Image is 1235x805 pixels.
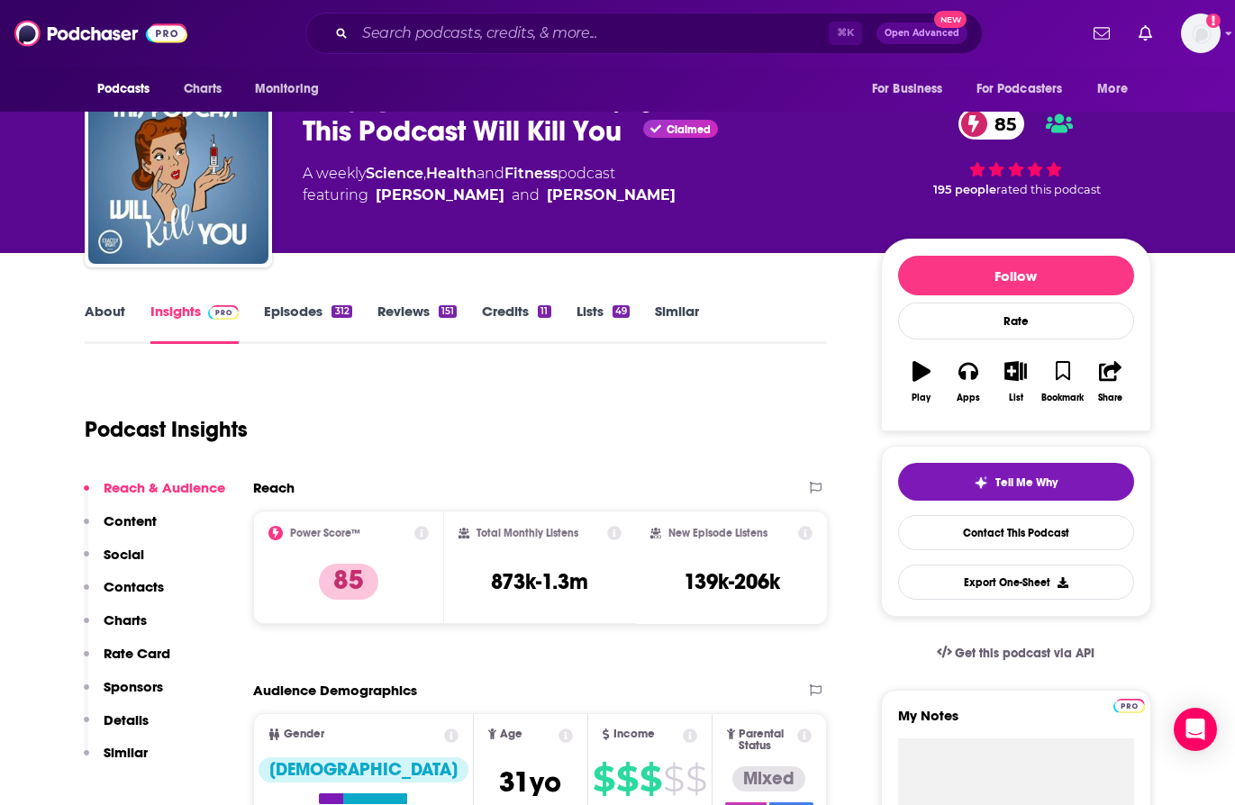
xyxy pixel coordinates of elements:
[259,757,468,782] div: [DEMOGRAPHIC_DATA]
[732,766,805,791] div: Mixed
[538,305,550,318] div: 11
[426,165,477,182] a: Health
[423,165,426,182] span: ,
[242,72,342,106] button: open menu
[958,108,1025,140] a: 85
[477,527,578,539] h2: Total Monthly Listens
[996,183,1101,196] span: rated this podcast
[84,578,164,611] button: Contacts
[499,764,561,800] span: 31 yo
[303,163,676,206] div: A weekly podcast
[376,185,504,206] div: [PERSON_NAME]
[208,305,240,320] img: Podchaser Pro
[355,19,829,48] input: Search podcasts, credits, & more...
[1097,77,1128,102] span: More
[739,728,795,752] span: Parental Status
[934,11,967,28] span: New
[319,564,378,600] p: 85
[305,13,983,54] div: Search podcasts, credits, & more...
[172,72,233,106] a: Charts
[922,631,1110,675] a: Get this podcast via API
[955,646,1094,661] span: Get this podcast via API
[84,479,225,512] button: Reach & Audience
[667,125,711,134] span: Claimed
[1009,393,1023,403] div: List
[613,305,630,318] div: 49
[898,303,1134,339] div: Rate
[303,185,676,206] span: featuring
[663,764,684,793] span: $
[104,711,149,728] p: Details
[957,393,980,403] div: Apps
[885,29,959,38] span: Open Advanced
[84,744,148,777] button: Similar
[512,185,540,206] span: and
[1174,708,1217,751] div: Open Intercom Messenger
[1041,393,1084,403] div: Bookmark
[912,393,931,403] div: Play
[255,77,319,102] span: Monitoring
[1086,349,1133,414] button: Share
[686,764,706,793] span: $
[104,611,147,629] p: Charts
[253,479,295,496] h2: Reach
[104,512,157,529] p: Content
[1098,393,1122,403] div: Share
[85,303,125,344] a: About
[290,527,360,539] h2: Power Score™
[1181,14,1221,53] img: User Profile
[253,682,417,699] h2: Audience Demographics
[85,72,174,106] button: open menu
[104,578,164,595] p: Contacts
[616,764,638,793] span: $
[1181,14,1221,53] button: Show profile menu
[504,165,558,182] a: Fitness
[613,728,655,740] span: Income
[593,764,614,793] span: $
[150,303,240,344] a: InsightsPodchaser Pro
[439,305,457,318] div: 151
[655,303,699,344] a: Similar
[995,475,1058,490] span: Tell Me Why
[84,645,170,678] button: Rate Card
[976,77,1063,102] span: For Podcasters
[84,711,149,745] button: Details
[898,463,1134,501] button: tell me why sparkleTell Me Why
[477,165,504,182] span: and
[104,678,163,695] p: Sponsors
[85,416,248,443] h1: Podcast Insights
[1113,696,1145,713] a: Pro website
[1086,18,1117,49] a: Show notifications dropdown
[104,744,148,761] p: Similar
[84,546,144,579] button: Social
[898,707,1134,738] label: My Notes
[331,305,351,318] div: 312
[104,479,225,496] p: Reach & Audience
[1131,18,1159,49] a: Show notifications dropdown
[859,72,966,106] button: open menu
[965,72,1089,106] button: open menu
[684,568,780,595] h3: 139k-206k
[84,678,163,711] button: Sponsors
[14,16,187,50] img: Podchaser - Follow, Share and Rate Podcasts
[264,303,351,344] a: Episodes312
[482,303,550,344] a: Credits11
[284,728,324,740] span: Gender
[1113,699,1145,713] img: Podchaser Pro
[547,185,676,206] div: [PERSON_NAME]
[881,96,1151,208] div: 85 195 peoplerated this podcast
[876,23,967,44] button: Open AdvancedNew
[668,527,767,539] h2: New Episode Listens
[97,77,150,102] span: Podcasts
[898,565,1134,600] button: Export One-Sheet
[1085,72,1150,106] button: open menu
[377,303,457,344] a: Reviews151
[88,84,268,264] img: This Podcast Will Kill You
[640,764,661,793] span: $
[500,728,522,740] span: Age
[366,165,423,182] a: Science
[84,611,147,645] button: Charts
[104,645,170,662] p: Rate Card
